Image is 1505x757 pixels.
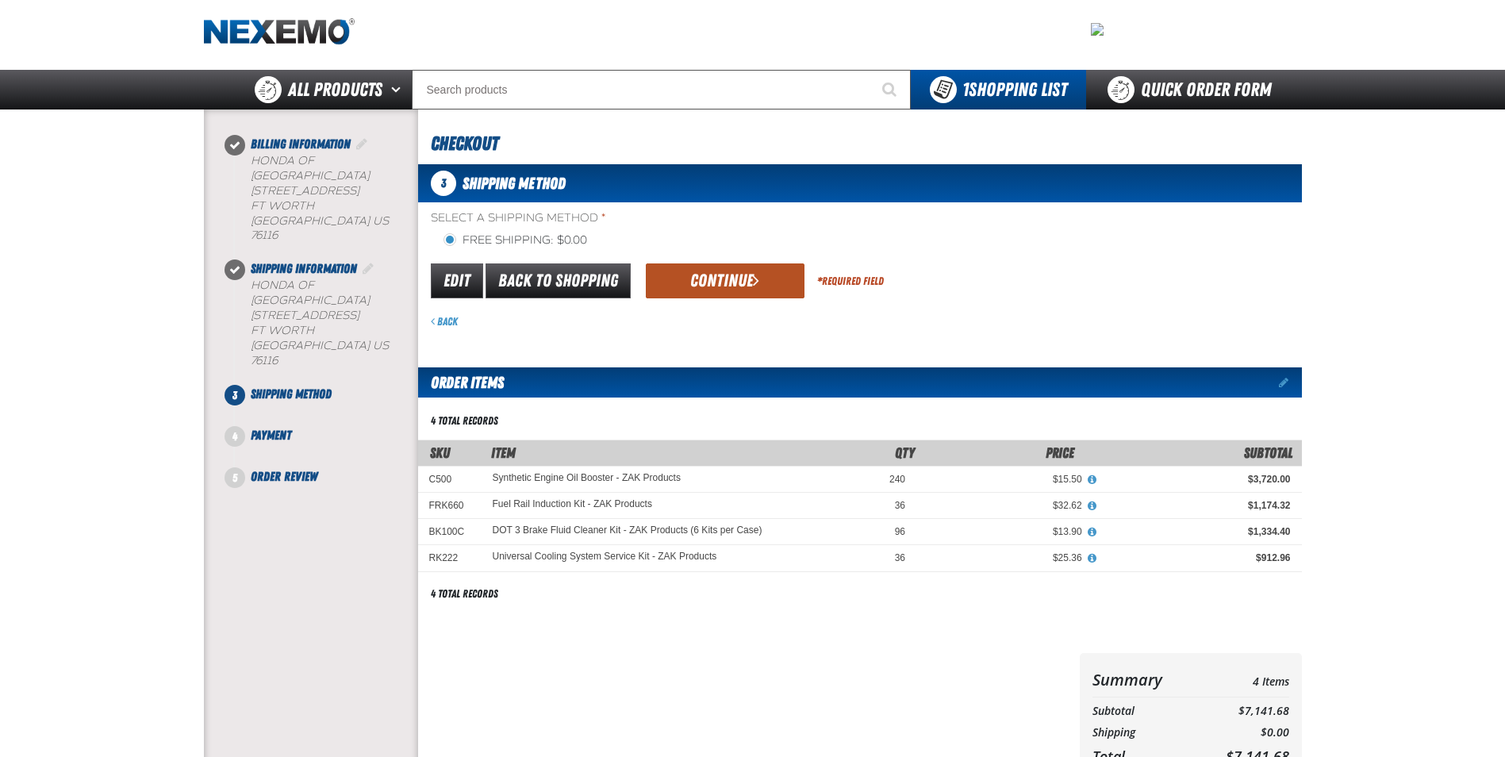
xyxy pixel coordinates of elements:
th: Shipping [1092,722,1196,744]
a: Quick Order Form [1086,70,1301,110]
div: $25.36 [927,551,1082,564]
bdo: 76116 [251,354,278,367]
a: Edit items [1279,377,1302,388]
button: View All Prices for Synthetic Engine Oil Booster - ZAK Products [1082,473,1103,487]
a: Edit Shipping Information [360,261,376,276]
button: View All Prices for DOT 3 Brake Fluid Cleaner Kit - ZAK Products (6 Kits per Case) [1082,525,1103,540]
td: 4 Items [1195,666,1288,694]
span: All Products [288,75,382,104]
button: View All Prices for Fuel Rail Induction Kit - ZAK Products [1082,499,1103,513]
span: 240 [889,474,905,485]
div: Required Field [817,274,884,289]
span: 96 [895,526,905,537]
button: View All Prices for Universal Cooling System Service Kit - ZAK Products [1082,551,1103,566]
a: Edit [431,263,483,298]
label: Free Shipping: $0.00 [443,233,587,248]
span: [GEOGRAPHIC_DATA] [251,339,370,352]
span: [GEOGRAPHIC_DATA] [251,214,370,228]
td: $0.00 [1195,722,1288,744]
span: Shipping Method [251,386,332,402]
span: US [373,339,389,352]
span: Honda of [GEOGRAPHIC_DATA] [251,154,370,183]
span: [STREET_ADDRESS] [251,309,359,322]
span: Order Review [251,469,317,484]
button: Open All Products pages [386,70,412,110]
td: RK222 [418,545,482,571]
a: DOT 3 Brake Fluid Cleaner Kit - ZAK Products (6 Kits per Case) [493,525,762,536]
div: $912.96 [1104,551,1291,564]
a: Back to Shopping [486,263,631,298]
button: Start Searching [871,70,911,110]
input: Search [412,70,911,110]
a: Home [204,18,355,46]
li: Order Review. Step 5 of 5. Not Completed [235,467,418,486]
span: Checkout [431,133,498,155]
div: $13.90 [927,525,1082,538]
bdo: 76116 [251,229,278,242]
td: C500 [418,466,482,492]
span: Shopping List [962,79,1067,101]
td: FRK660 [418,493,482,519]
div: $1,334.40 [1104,525,1291,538]
span: Subtotal [1244,444,1292,461]
div: 4 total records [431,413,498,428]
input: Free Shipping: $0.00 [443,233,456,246]
div: $3,720.00 [1104,473,1291,486]
li: Payment. Step 4 of 5. Not Completed [235,426,418,467]
img: Nexemo logo [204,18,355,46]
span: FT WORTH [251,324,314,337]
div: 4 total records [431,586,498,601]
span: Shipping Method [463,174,566,193]
span: Payment [251,428,291,443]
li: Billing Information. Step 1 of 5. Completed [235,135,418,259]
th: Subtotal [1092,701,1196,722]
span: Honda of [GEOGRAPHIC_DATA] [251,279,370,307]
li: Shipping Information. Step 2 of 5. Completed [235,259,418,384]
div: $15.50 [927,473,1082,486]
span: Shipping Information [251,261,357,276]
span: [STREET_ADDRESS] [251,184,359,198]
td: BK100C [418,519,482,545]
a: Synthetic Engine Oil Booster - ZAK Products [493,473,681,484]
span: 3 [431,171,456,196]
span: US [373,214,389,228]
span: Billing Information [251,136,351,152]
h2: Order Items [418,367,504,398]
span: Price [1046,444,1074,461]
span: 3 [225,385,245,405]
button: You have 1 Shopping List. Open to view details [911,70,1086,110]
nav: Checkout steps. Current step is Shipping Method. Step 3 of 5 [223,135,418,486]
a: Fuel Rail Induction Kit - ZAK Products [493,499,652,510]
span: 36 [895,500,905,511]
span: Select a Shipping Method [431,211,1302,226]
span: FT WORTH [251,199,314,213]
strong: 1 [962,79,969,101]
a: SKU [430,444,450,461]
a: Universal Cooling System Service Kit - ZAK Products [493,551,717,563]
li: Shipping Method. Step 3 of 5. Not Completed [235,385,418,426]
td: $7,141.68 [1195,701,1288,722]
button: Continue [646,263,804,298]
a: Edit Billing Information [354,136,370,152]
span: Qty [895,444,915,461]
a: Back [431,315,458,328]
img: 0913759d47fe0bb872ce56e1ce62d35c.jpeg [1091,23,1104,36]
span: 4 [225,426,245,447]
div: $1,174.32 [1104,499,1291,512]
span: Item [491,444,516,461]
th: Summary [1092,666,1196,694]
span: 36 [895,552,905,563]
div: $32.62 [927,499,1082,512]
span: 5 [225,467,245,488]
